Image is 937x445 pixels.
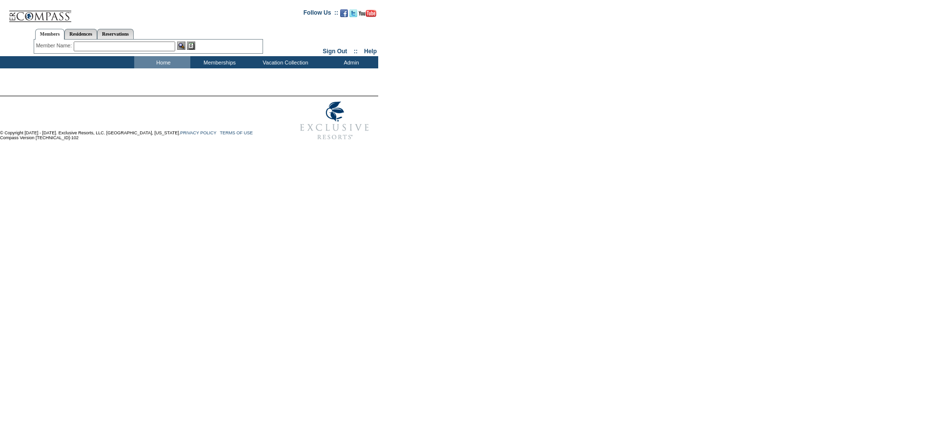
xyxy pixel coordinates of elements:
[359,10,376,17] img: Subscribe to our YouTube Channel
[323,48,347,55] a: Sign Out
[340,12,348,18] a: Become our fan on Facebook
[220,130,253,135] a: TERMS OF USE
[246,56,322,68] td: Vacation Collection
[349,9,357,17] img: Follow us on Twitter
[291,96,378,145] img: Exclusive Resorts
[322,56,378,68] td: Admin
[190,56,246,68] td: Memberships
[97,29,134,39] a: Reservations
[187,42,195,50] img: Reservations
[8,2,72,22] img: Compass Home
[354,48,358,55] span: ::
[349,12,357,18] a: Follow us on Twitter
[180,130,216,135] a: PRIVACY POLICY
[36,42,74,50] div: Member Name:
[304,8,338,20] td: Follow Us ::
[340,9,348,17] img: Become our fan on Facebook
[64,29,97,39] a: Residences
[134,56,190,68] td: Home
[177,42,185,50] img: View
[35,29,65,40] a: Members
[359,12,376,18] a: Subscribe to our YouTube Channel
[364,48,377,55] a: Help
